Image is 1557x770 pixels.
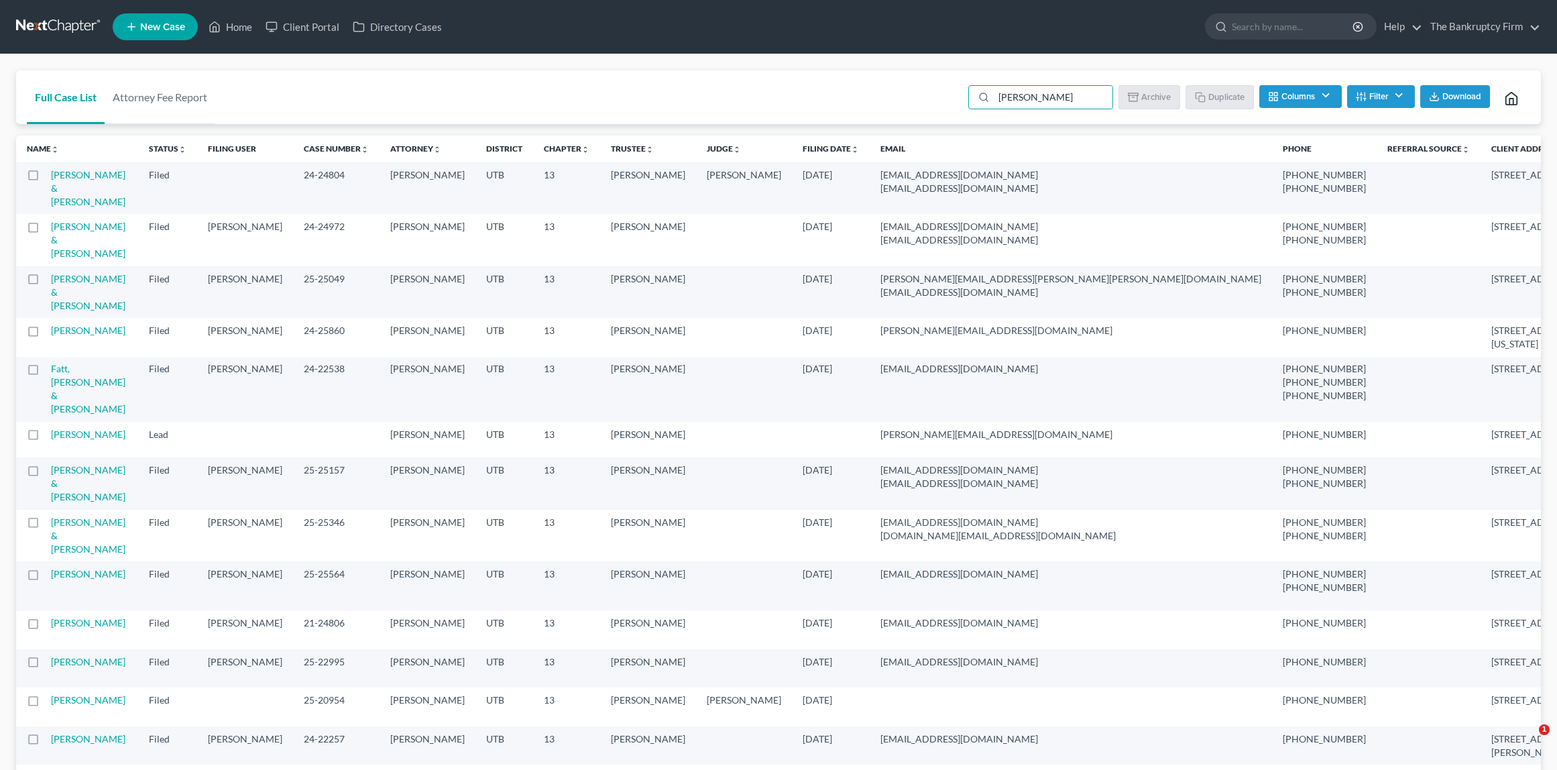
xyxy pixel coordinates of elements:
[149,144,186,154] a: Statusunfold_more
[611,144,654,154] a: Trusteeunfold_more
[197,457,293,509] td: [PERSON_NAME]
[1387,144,1470,154] a: Referral Sourceunfold_more
[475,422,533,457] td: UTB
[1283,732,1366,746] pre: [PHONE_NUMBER]
[475,457,533,509] td: UTB
[851,146,859,154] i: unfold_more
[293,510,380,561] td: 25-25346
[475,135,533,162] th: District
[380,457,475,509] td: [PERSON_NAME]
[533,162,600,214] td: 13
[880,168,1261,195] pre: [EMAIL_ADDRESS][DOMAIN_NAME] [EMAIL_ADDRESS][DOMAIN_NAME]
[533,649,600,687] td: 13
[600,649,696,687] td: [PERSON_NAME]
[138,649,197,687] td: Filed
[792,318,870,356] td: [DATE]
[197,214,293,266] td: [PERSON_NAME]
[380,649,475,687] td: [PERSON_NAME]
[533,266,600,318] td: 13
[1272,135,1377,162] th: Phone
[544,144,589,154] a: Chapterunfold_more
[880,428,1261,441] pre: [PERSON_NAME][EMAIL_ADDRESS][DOMAIN_NAME]
[1283,324,1366,337] pre: [PHONE_NUMBER]
[197,726,293,765] td: [PERSON_NAME]
[1283,428,1366,441] pre: [PHONE_NUMBER]
[475,611,533,649] td: UTB
[880,272,1261,299] pre: [PERSON_NAME][EMAIL_ADDRESS][PERSON_NAME][PERSON_NAME][DOMAIN_NAME] [EMAIL_ADDRESS][DOMAIN_NAME]
[880,463,1261,490] pre: [EMAIL_ADDRESS][DOMAIN_NAME] [EMAIL_ADDRESS][DOMAIN_NAME]
[293,611,380,649] td: 21-24806
[533,687,600,726] td: 13
[51,325,125,336] a: [PERSON_NAME]
[600,318,696,356] td: [PERSON_NAME]
[1283,567,1366,594] pre: [PHONE_NUMBER] [PHONE_NUMBER]
[1283,272,1366,299] pre: [PHONE_NUMBER] [PHONE_NUMBER]
[304,144,369,154] a: Case Numberunfold_more
[51,694,125,706] a: [PERSON_NAME]
[1539,724,1550,735] span: 1
[792,561,870,610] td: [DATE]
[696,162,792,214] td: [PERSON_NAME]
[51,617,125,628] a: [PERSON_NAME]
[533,510,600,561] td: 13
[293,561,380,610] td: 25-25564
[380,510,475,561] td: [PERSON_NAME]
[792,611,870,649] td: [DATE]
[475,214,533,266] td: UTB
[475,561,533,610] td: UTB
[1283,168,1366,195] pre: [PHONE_NUMBER] [PHONE_NUMBER]
[51,363,125,415] a: Fatt, [PERSON_NAME] & [PERSON_NAME]
[792,357,870,422] td: [DATE]
[792,687,870,726] td: [DATE]
[51,464,125,502] a: [PERSON_NAME] & [PERSON_NAME]
[390,144,441,154] a: Attorneyunfold_more
[380,561,475,610] td: [PERSON_NAME]
[792,649,870,687] td: [DATE]
[380,357,475,422] td: [PERSON_NAME]
[138,162,197,214] td: Filed
[293,357,380,422] td: 24-22538
[1377,15,1422,39] a: Help
[475,318,533,356] td: UTB
[600,510,696,561] td: [PERSON_NAME]
[792,726,870,765] td: [DATE]
[1462,146,1470,154] i: unfold_more
[138,687,197,726] td: Filed
[197,561,293,610] td: [PERSON_NAME]
[380,687,475,726] td: [PERSON_NAME]
[880,567,1261,581] pre: [EMAIL_ADDRESS][DOMAIN_NAME]
[197,318,293,356] td: [PERSON_NAME]
[880,732,1261,746] pre: [EMAIL_ADDRESS][DOMAIN_NAME]
[600,726,696,765] td: [PERSON_NAME]
[803,144,859,154] a: Filing Dateunfold_more
[880,324,1261,337] pre: [PERSON_NAME][EMAIL_ADDRESS][DOMAIN_NAME]
[600,457,696,509] td: [PERSON_NAME]
[533,357,600,422] td: 13
[1283,655,1366,669] pre: [PHONE_NUMBER]
[293,726,380,765] td: 24-22257
[197,135,293,162] th: Filing User
[600,162,696,214] td: [PERSON_NAME]
[870,135,1272,162] th: Email
[707,144,741,154] a: Judgeunfold_more
[51,146,59,154] i: unfold_more
[475,687,533,726] td: UTB
[51,429,125,440] a: [PERSON_NAME]
[880,616,1261,630] pre: [EMAIL_ADDRESS][DOMAIN_NAME]
[792,162,870,214] td: [DATE]
[51,733,125,745] a: [PERSON_NAME]
[646,146,654,154] i: unfold_more
[138,611,197,649] td: Filed
[293,318,380,356] td: 24-25860
[533,726,600,765] td: 13
[600,611,696,649] td: [PERSON_NAME]
[380,318,475,356] td: [PERSON_NAME]
[600,561,696,610] td: [PERSON_NAME]
[475,726,533,765] td: UTB
[51,221,125,259] a: [PERSON_NAME] & [PERSON_NAME]
[1347,85,1415,108] button: Filter
[202,15,259,39] a: Home
[533,422,600,457] td: 13
[1442,91,1481,102] span: Download
[380,266,475,318] td: [PERSON_NAME]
